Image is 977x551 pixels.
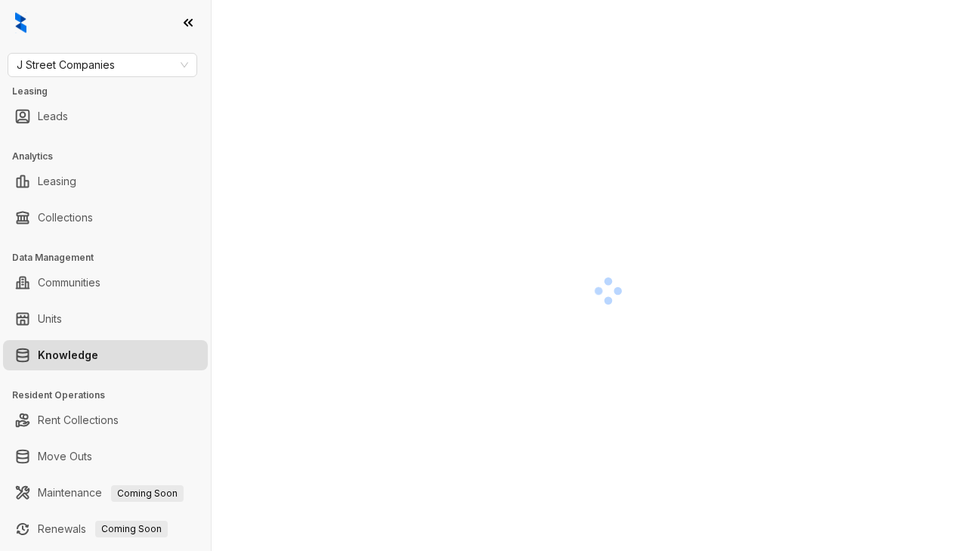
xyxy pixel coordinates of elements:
li: Knowledge [3,340,208,370]
li: Maintenance [3,478,208,508]
a: Move Outs [38,441,92,472]
a: Leads [38,101,68,132]
h3: Resident Operations [12,388,211,402]
li: Communities [3,268,208,298]
a: Knowledge [38,340,98,370]
li: Leads [3,101,208,132]
h3: Data Management [12,251,211,265]
span: Coming Soon [111,485,184,502]
li: Collections [3,203,208,233]
a: Collections [38,203,93,233]
a: Units [38,304,62,334]
a: RenewalsComing Soon [38,514,168,544]
li: Move Outs [3,441,208,472]
li: Rent Collections [3,405,208,435]
li: Renewals [3,514,208,544]
span: J Street Companies [17,54,188,76]
li: Leasing [3,166,208,197]
a: Rent Collections [38,405,119,435]
a: Leasing [38,166,76,197]
img: logo [15,12,26,33]
li: Units [3,304,208,334]
h3: Analytics [12,150,211,163]
h3: Leasing [12,85,211,98]
span: Coming Soon [95,521,168,537]
a: Communities [38,268,100,298]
